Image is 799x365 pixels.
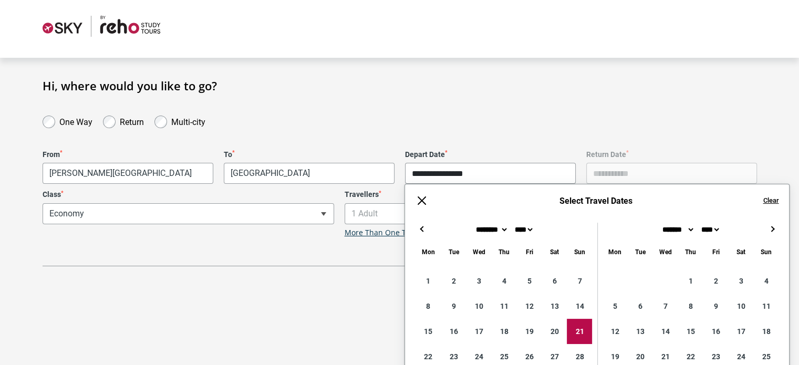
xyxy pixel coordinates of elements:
[491,246,516,258] div: Thursday
[491,294,516,319] div: 11
[753,268,779,294] div: 4
[516,319,542,344] div: 19
[224,163,395,184] span: Melbourne, Australia
[43,163,213,184] span: Paris, France
[602,319,627,344] div: 12
[516,294,542,319] div: 12
[416,319,441,344] div: 15
[491,268,516,294] div: 4
[678,268,703,294] div: 1
[224,163,394,183] span: Melbourne, Australia
[43,150,213,159] label: From
[43,163,213,183] span: Paris, France
[753,319,779,344] div: 18
[542,319,567,344] div: 20
[59,114,92,127] label: One Way
[678,294,703,319] div: 8
[542,294,567,319] div: 13
[763,196,779,205] button: Clear
[345,204,636,224] span: 1 Adult
[652,319,678,344] div: 14
[441,268,466,294] div: 2
[516,246,542,258] div: Friday
[678,246,703,258] div: Thursday
[345,228,436,237] a: More Than One Traveller?
[728,246,753,258] div: Saturday
[627,246,652,258] div: Tuesday
[652,294,678,319] div: 7
[703,294,728,319] div: 9
[416,268,441,294] div: 1
[43,203,334,224] span: Economy
[703,268,728,294] div: 2
[516,268,542,294] div: 5
[345,203,636,224] span: 1 Adult
[43,204,334,224] span: Economy
[627,294,652,319] div: 6
[120,114,144,127] label: Return
[441,319,466,344] div: 16
[416,223,428,235] button: ←
[466,319,491,344] div: 17
[345,190,636,199] label: Travellers
[441,246,466,258] div: Tuesday
[728,319,753,344] div: 17
[171,114,205,127] label: Multi-city
[567,268,592,294] div: 7
[602,246,627,258] div: Monday
[703,319,728,344] div: 16
[766,223,779,235] button: →
[567,319,592,344] div: 21
[43,79,757,92] h1: Hi, where would you like to go?
[416,246,441,258] div: Monday
[405,150,576,159] label: Depart Date
[703,246,728,258] div: Friday
[728,294,753,319] div: 10
[567,294,592,319] div: 14
[753,246,779,258] div: Sunday
[602,294,627,319] div: 5
[43,190,334,199] label: Class
[753,294,779,319] div: 11
[652,246,678,258] div: Wednesday
[466,246,491,258] div: Wednesday
[441,294,466,319] div: 9
[678,319,703,344] div: 15
[416,294,441,319] div: 8
[439,196,752,206] h6: Select Travel Dates
[567,246,592,258] div: Sunday
[627,319,652,344] div: 13
[728,268,753,294] div: 3
[224,150,395,159] label: To
[542,246,567,258] div: Saturday
[466,294,491,319] div: 10
[491,319,516,344] div: 18
[542,268,567,294] div: 6
[466,268,491,294] div: 3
